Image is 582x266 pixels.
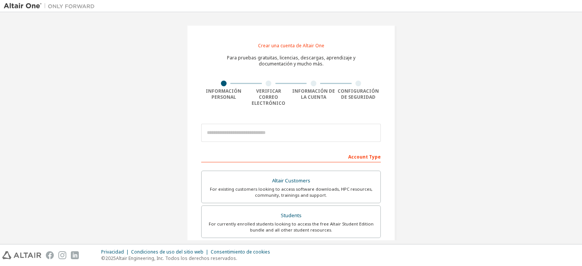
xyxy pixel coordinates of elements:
font: documentación y mucho más. [259,61,324,67]
div: For currently enrolled students looking to access the free Altair Student Edition bundle and all ... [206,221,376,233]
font: Consentimiento de cookies [211,249,270,255]
img: Altair Uno [4,2,99,10]
img: linkedin.svg [71,251,79,259]
font: Privacidad [101,249,124,255]
div: Students [206,210,376,221]
img: facebook.svg [46,251,54,259]
img: altair_logo.svg [2,251,41,259]
font: © [101,255,105,261]
font: Condiciones de uso del sitio web [131,249,203,255]
font: Para pruebas gratuitas, licencias, descargas, aprendizaje y [227,54,355,61]
div: Account Type [201,150,381,162]
font: 2025 [105,255,116,261]
font: Altair Engineering, Inc. Todos los derechos reservados. [116,255,237,261]
div: Altair Customers [206,176,376,186]
font: Configuración de seguridad [338,88,379,100]
font: Crear una cuenta de Altair One [258,42,324,49]
font: Información de la cuenta [292,88,335,100]
img: instagram.svg [58,251,66,259]
font: Verificar correo electrónico [252,88,285,106]
font: Información personal [206,88,241,100]
div: For existing customers looking to access software downloads, HPC resources, community, trainings ... [206,186,376,198]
